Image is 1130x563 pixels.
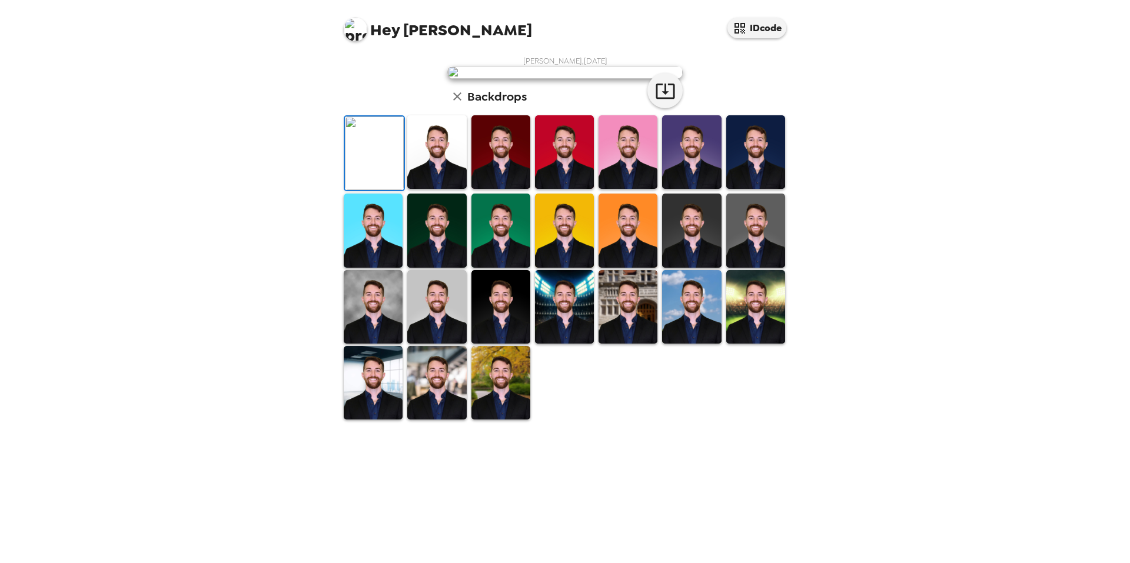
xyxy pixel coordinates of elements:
[523,56,607,66] span: [PERSON_NAME] , [DATE]
[344,12,532,38] span: [PERSON_NAME]
[344,18,367,41] img: profile pic
[727,18,786,38] button: IDcode
[467,87,527,106] h6: Backdrops
[345,116,404,190] img: Original
[370,19,400,41] span: Hey
[447,66,683,79] img: user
